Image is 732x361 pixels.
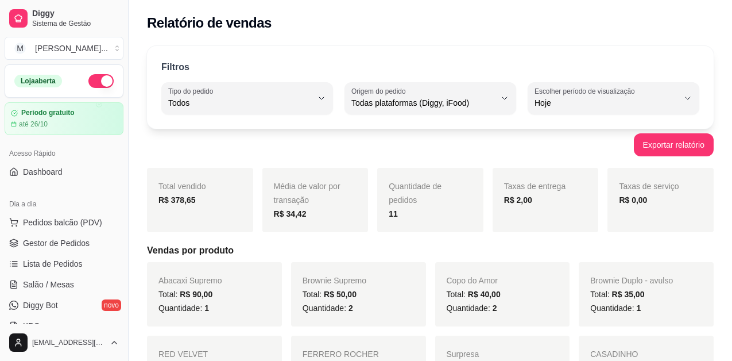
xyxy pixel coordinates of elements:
span: Diggy [32,9,119,19]
a: Gestor de Pedidos [5,234,123,252]
span: Média de valor por transação [274,182,340,205]
span: Pedidos balcão (PDV) [23,217,102,228]
article: até 26/10 [19,120,48,129]
span: Gestor de Pedidos [23,237,90,249]
h2: Relatório de vendas [147,14,272,32]
span: Total: [158,290,212,299]
span: Taxas de serviço [619,182,679,191]
button: Tipo do pedidoTodos [161,82,333,114]
a: KDS [5,317,123,335]
span: Quantidade: [447,304,497,313]
button: Exportar relatório [634,133,714,156]
span: Hoje [535,97,679,109]
strong: 11 [389,209,398,218]
div: Loja aberta [14,75,62,87]
span: R$ 35,00 [612,290,645,299]
span: Brownie Supremo [303,276,366,285]
span: Total: [303,290,357,299]
a: Lista de Pedidos [5,255,123,273]
article: Período gratuito [21,109,75,117]
span: R$ 50,00 [324,290,357,299]
span: M [14,43,26,54]
span: CASADINHO [590,350,638,359]
a: Salão / Mesas [5,275,123,294]
a: Diggy Botnovo [5,296,123,314]
label: Origem do pedido [351,86,409,96]
strong: R$ 0,00 [619,195,647,205]
strong: R$ 34,42 [274,209,307,218]
span: Diggy Bot [23,299,58,311]
span: Lista de Pedidos [23,258,83,270]
span: 1 [636,304,641,313]
span: R$ 40,00 [468,290,501,299]
p: Filtros [161,60,189,74]
span: Quantidade: [303,304,353,313]
button: [EMAIL_ADDRESS][DOMAIN_NAME] [5,329,123,356]
label: Escolher período de visualização [535,86,638,96]
span: Abacaxi Supremo [158,276,222,285]
button: Pedidos balcão (PDV) [5,213,123,232]
label: Tipo do pedido [168,86,217,96]
span: 1 [204,304,209,313]
div: Acesso Rápido [5,144,123,163]
strong: R$ 378,65 [158,195,196,205]
span: KDS [23,320,40,332]
span: Copo do Amor [447,276,498,285]
span: Taxas de entrega [504,182,566,191]
div: [PERSON_NAME] ... [35,43,108,54]
span: Surpresa [447,350,479,359]
span: Dashboard [23,166,63,178]
div: Dia a dia [5,195,123,213]
button: Escolher período de visualizaçãoHoje [528,82,699,114]
strong: R$ 2,00 [504,195,532,205]
span: Quantidade: [590,304,641,313]
button: Select a team [5,37,123,60]
span: Quantidade: [158,304,209,313]
span: FERRERO ROCHER [303,350,379,359]
span: Salão / Mesas [23,279,74,290]
h5: Vendas por produto [147,244,714,258]
button: Origem do pedidoTodas plataformas (Diggy, iFood) [344,82,516,114]
span: Todos [168,97,312,109]
span: [EMAIL_ADDRESS][DOMAIN_NAME] [32,338,105,347]
a: DiggySistema de Gestão [5,5,123,32]
a: Período gratuitoaté 26/10 [5,102,123,135]
span: R$ 90,00 [180,290,212,299]
button: Alterar Status [88,74,114,88]
span: 2 [493,304,497,313]
span: RED VELVET [158,350,208,359]
span: Quantidade de pedidos [389,182,441,205]
a: Dashboard [5,163,123,181]
span: Sistema de Gestão [32,19,119,28]
span: 2 [348,304,353,313]
span: Total: [447,290,501,299]
span: Brownie Duplo - avulso [590,276,673,285]
span: Total vendido [158,182,206,191]
span: Todas plataformas (Diggy, iFood) [351,97,495,109]
span: Total: [590,290,644,299]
